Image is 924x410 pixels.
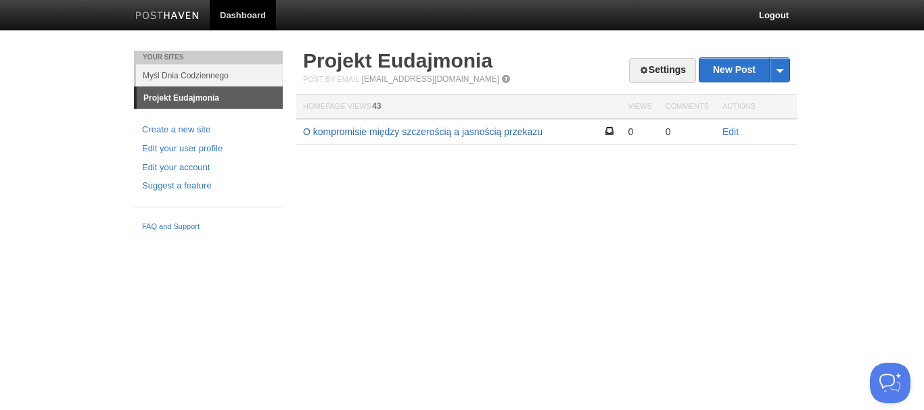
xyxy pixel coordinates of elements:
[628,126,651,138] div: 0
[134,51,283,64] li: Your Sites
[142,179,275,193] a: Suggest a feature
[870,363,910,403] iframe: Help Scout Beacon - Open
[142,161,275,175] a: Edit your account
[362,74,499,84] a: [EMAIL_ADDRESS][DOMAIN_NAME]
[303,75,359,83] span: Post by Email
[621,95,658,120] th: Views
[142,142,275,156] a: Edit your user profile
[716,95,797,120] th: Actions
[303,49,492,72] a: Projekt Eudajmonia
[303,126,542,137] a: O kompromisie między szczerością a jasnością przekazu
[136,64,283,86] a: Myśl Dnia Codziennego
[137,87,283,109] a: Projekt Eudajmonia
[722,126,739,137] a: Edit
[135,11,200,22] img: Posthaven-bar
[296,95,621,120] th: Homepage Views
[142,221,275,233] a: FAQ and Support
[659,95,716,120] th: Comments
[372,101,381,111] span: 43
[629,58,696,83] a: Settings
[666,126,709,138] div: 0
[699,58,789,82] a: New Post
[142,123,275,137] a: Create a new site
